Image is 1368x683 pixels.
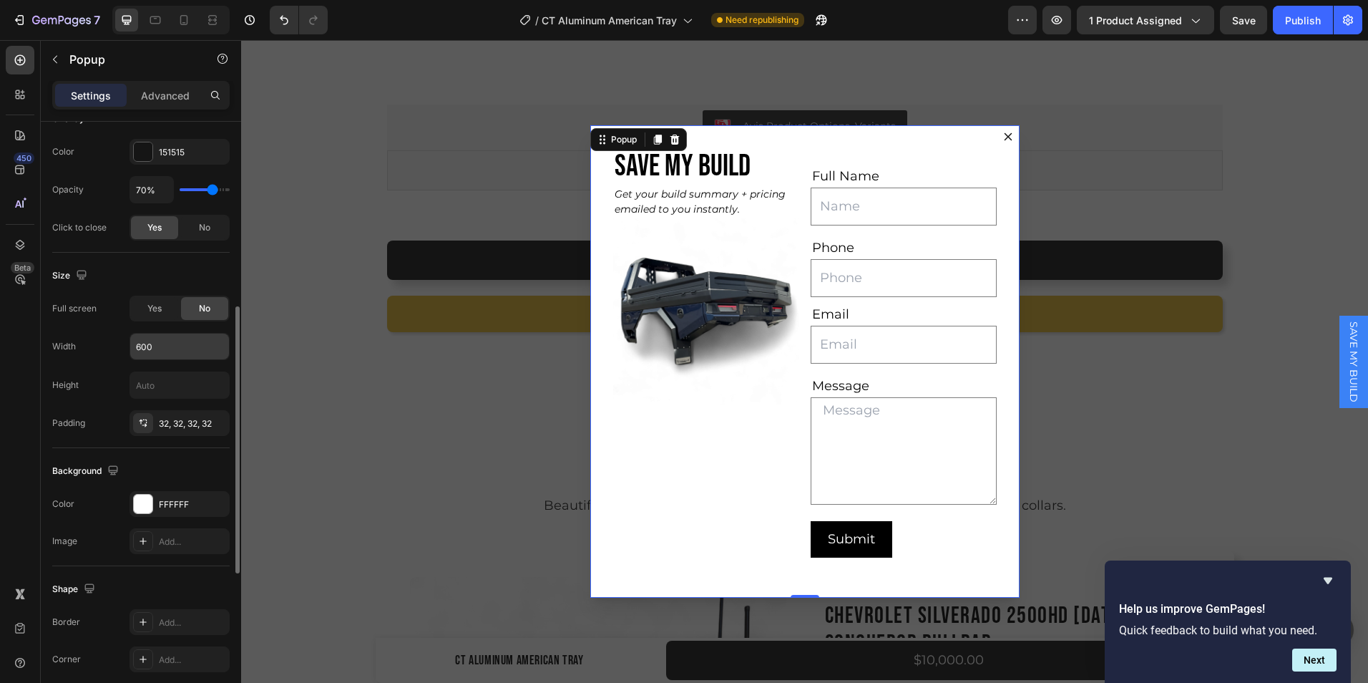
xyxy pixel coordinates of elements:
iframe: Design area [241,40,1368,683]
span: / [535,13,539,28]
p: Quick feedback to build what you need. [1119,624,1337,637]
input: Auto [130,372,229,398]
span: 1 product assigned [1089,13,1182,28]
div: Help us improve GemPages! [1119,572,1337,672]
span: Yes [147,221,162,234]
div: Add... [159,654,226,667]
span: Save [1232,14,1256,26]
div: Rich Text Editor. Editing area: main [570,125,756,147]
span: Yes [147,302,162,315]
span: SAVE MY BUILD [1105,281,1120,362]
div: FFFFFF [159,498,226,511]
button: Submit [570,481,651,518]
p: Full Name [571,127,754,146]
span: Need republishing [725,14,798,26]
span: No [199,221,210,234]
button: Hide survey [1319,572,1337,589]
div: Click to close [52,221,107,234]
div: Padding [52,417,85,430]
input: Name [570,147,756,185]
input: Email [570,286,756,324]
input: Auto [130,334,229,359]
p: Advanced [141,88,190,103]
input: Auto [130,177,173,203]
div: Corner [52,653,81,666]
div: Border [52,616,80,629]
div: Popup [367,93,399,106]
button: 7 [6,6,107,34]
div: 32, 32, 32, 32 [159,417,226,430]
div: Color [52,498,74,510]
div: Height [52,379,79,392]
p: Popup [69,51,191,68]
input: Phone [570,219,756,257]
div: Full screen [52,302,97,315]
div: Shape [52,580,98,599]
div: Image [52,535,77,548]
div: Color [52,145,74,158]
span: No [199,302,210,315]
h2: SAVE MY BUILD [372,108,558,145]
h2: Help us improve GemPages! [1119,601,1337,618]
div: Size [52,266,90,286]
div: Dialog content [349,85,778,558]
div: Email [570,263,756,286]
button: Save [1220,6,1267,34]
button: Publish [1273,6,1333,34]
div: Dialog body [349,85,778,558]
p: 7 [94,11,100,29]
div: Add... [159,536,226,548]
button: Next question [1292,649,1337,672]
div: Beta [11,262,34,273]
div: Phone [570,197,756,219]
div: Undo/Redo [270,6,328,34]
div: Width [52,340,76,353]
button: 1 product assigned [1077,6,1214,34]
span: CT Aluminum American Tray [542,13,677,28]
div: 450 [14,152,34,164]
div: Publish [1285,13,1321,28]
div: Submit [587,490,634,509]
div: Background [52,462,122,481]
div: Add... [159,616,226,629]
div: 151515 [159,146,226,159]
p: Settings [71,88,111,103]
p: Get your build summary + pricing emailed to you instantly. [373,147,557,177]
div: Opacity [52,183,84,196]
div: Message [570,335,756,357]
img: gempages_558375859824624458-92788752-0c9c-4cd9-9db6-acaa95879ba7.png [372,178,558,364]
